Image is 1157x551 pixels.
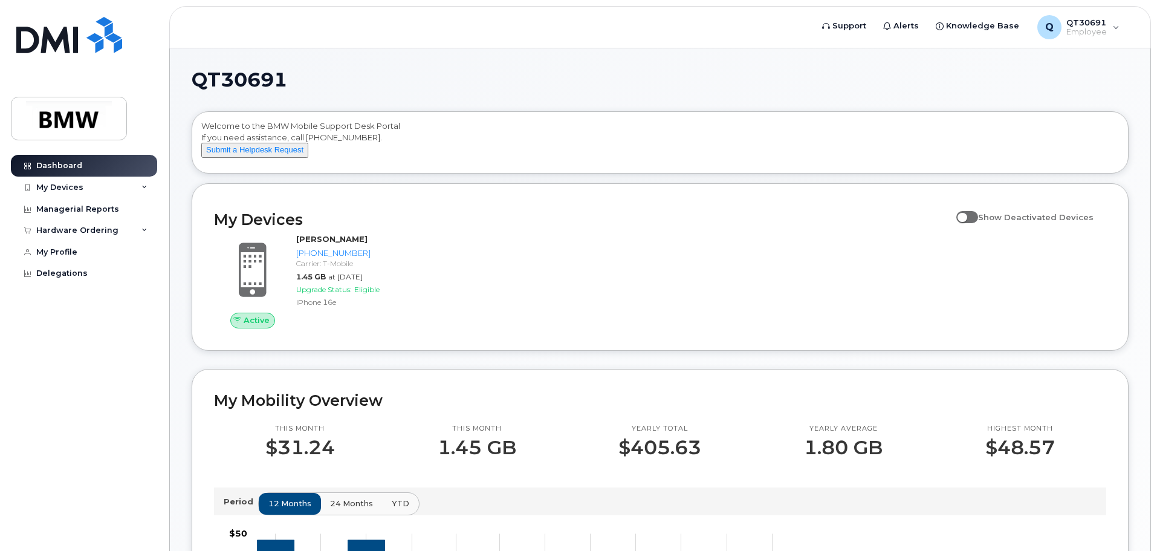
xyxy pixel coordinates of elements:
[265,424,335,434] p: This month
[618,437,701,458] p: $405.63
[214,391,1106,409] h2: My Mobility Overview
[224,496,258,507] p: Period
[956,206,966,215] input: Show Deactivated Devices
[985,424,1055,434] p: Highest month
[214,210,950,229] h2: My Devices
[192,71,287,89] span: QT30691
[201,120,1119,169] div: Welcome to the BMW Mobile Support Desk Portal If you need assistance, call [PHONE_NUMBER].
[296,297,421,307] div: iPhone 16e
[438,437,516,458] p: 1.45 GB
[201,145,308,154] a: Submit a Helpdesk Request
[244,315,270,326] span: Active
[392,498,409,509] span: YTD
[804,424,883,434] p: Yearly average
[354,285,380,294] span: Eligible
[296,234,368,244] strong: [PERSON_NAME]
[328,272,363,281] span: at [DATE]
[296,258,421,269] div: Carrier: T-Mobile
[296,285,352,294] span: Upgrade Status:
[985,437,1055,458] p: $48.57
[804,437,883,458] p: 1.80 GB
[330,498,373,509] span: 24 months
[618,424,701,434] p: Yearly total
[438,424,516,434] p: This month
[296,247,421,259] div: [PHONE_NUMBER]
[296,272,326,281] span: 1.45 GB
[229,528,247,539] tspan: $50
[265,437,335,458] p: $31.24
[201,143,308,158] button: Submit a Helpdesk Request
[214,233,426,328] a: Active[PERSON_NAME][PHONE_NUMBER]Carrier: T-Mobile1.45 GBat [DATE]Upgrade Status:EligibleiPhone 16e
[978,212,1094,222] span: Show Deactivated Devices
